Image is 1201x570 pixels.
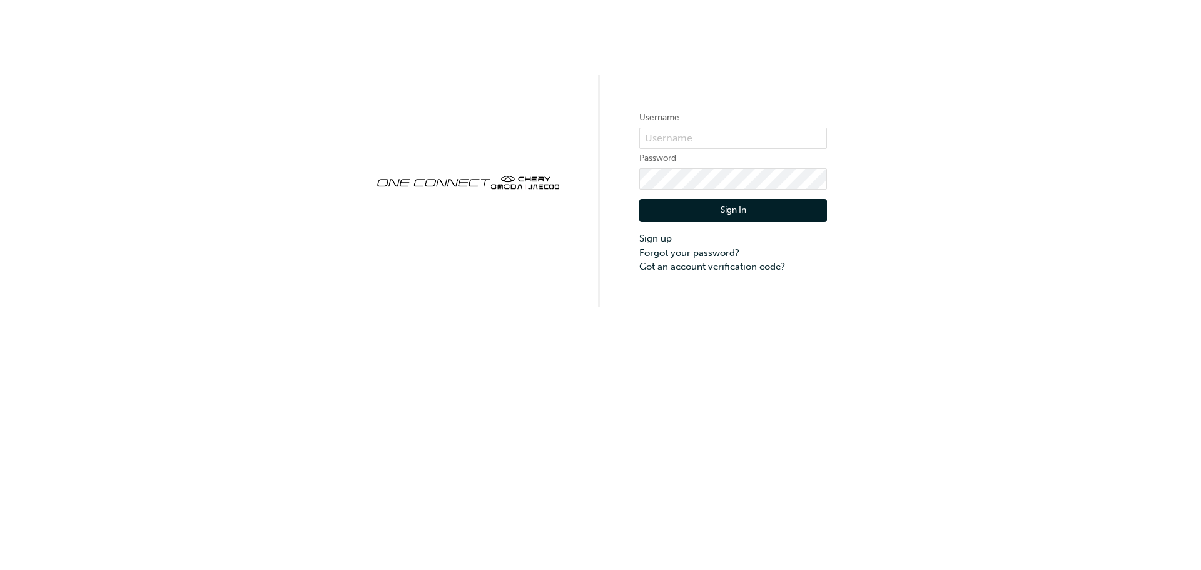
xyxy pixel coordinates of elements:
[639,151,827,166] label: Password
[639,128,827,149] input: Username
[639,232,827,246] a: Sign up
[639,199,827,223] button: Sign In
[374,165,562,198] img: oneconnect
[639,260,827,274] a: Got an account verification code?
[639,246,827,260] a: Forgot your password?
[639,110,827,125] label: Username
